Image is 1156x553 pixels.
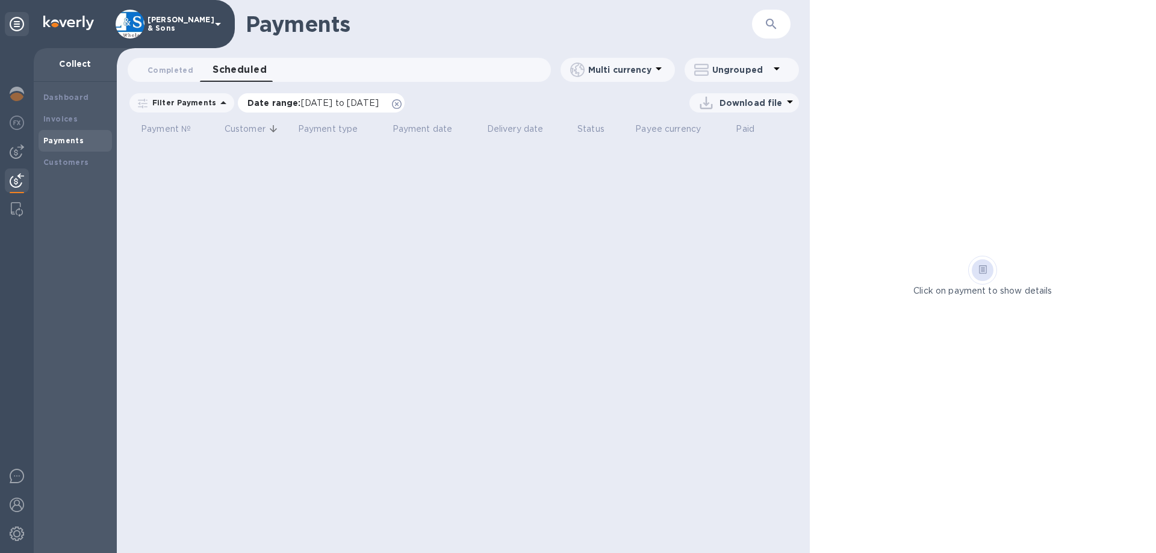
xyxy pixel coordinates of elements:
[148,16,208,32] p: [PERSON_NAME] & Sons
[246,11,752,37] h1: Payments
[225,123,266,135] p: Customer
[736,123,754,135] p: Paid
[141,123,191,135] p: Payment №
[487,123,544,135] p: Delivery date
[43,93,89,102] b: Dashboard
[247,97,385,109] p: Date range :
[736,123,770,135] span: Paid
[43,16,94,30] img: Logo
[43,114,78,123] b: Invoices
[588,64,651,76] p: Multi currency
[393,123,468,135] span: Payment date
[5,12,29,36] div: Unpin categories
[148,97,216,108] p: Filter Payments
[301,98,379,108] span: [DATE] to [DATE]
[238,93,405,113] div: Date range:[DATE] to [DATE]
[148,64,193,76] span: Completed
[298,123,358,135] p: Payment type
[43,58,107,70] p: Collect
[635,123,716,135] span: Payee currency
[487,123,559,135] span: Delivery date
[43,158,89,167] b: Customers
[141,123,207,135] span: Payment №
[635,123,701,135] p: Payee currency
[225,123,281,135] span: Customer
[213,61,267,78] span: Scheduled
[10,116,24,130] img: Foreign exchange
[719,97,783,109] p: Download file
[577,123,604,135] p: Status
[393,123,453,135] p: Payment date
[913,285,1052,297] p: Click on payment to show details
[43,136,84,145] b: Payments
[577,123,620,135] span: Status
[298,123,374,135] span: Payment type
[712,64,769,76] p: Ungrouped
